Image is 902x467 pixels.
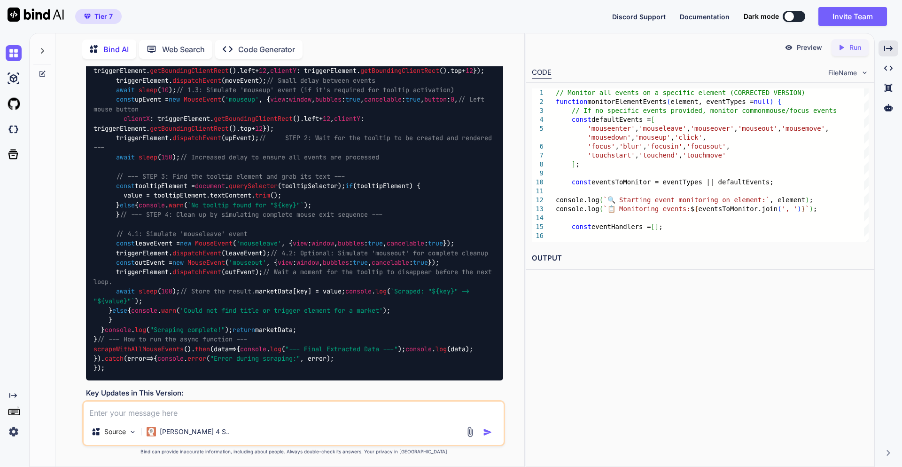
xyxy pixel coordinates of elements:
img: premium [84,14,91,19]
span: ] [571,160,575,168]
span: "--- Final Extracted Data ---" [285,345,398,353]
button: Discord Support [612,12,666,22]
span: else [112,306,127,315]
span: , [635,125,638,132]
span: , [635,151,638,159]
span: 'mouseout' [229,258,266,267]
h2: OUTPUT [526,247,874,269]
span: view [278,258,293,267]
div: CODE [532,67,552,79]
span: 12 [466,67,473,75]
span: warn [169,201,184,209]
div: 14 [532,214,544,222]
span: else [120,201,135,209]
span: console [105,325,131,334]
div: 2 [532,97,544,106]
span: // Store the result. [180,287,255,296]
span: // 4.2: Optional: Simulate 'mouseout' for complete cleanup [270,249,488,257]
span: ( [647,241,651,248]
span: Dark mode [744,12,779,21]
span: "Error during scraping:" [210,354,300,363]
span: 12 [255,124,263,133]
span: clientY [334,115,360,123]
span: // --- STEP 4: Clean up by simulating complete mouse exit sequence --- [120,210,383,219]
span: `No tooltip found for " "` [187,201,304,209]
img: attachment [465,427,475,437]
span: MouseEvent [184,95,221,104]
div: 16 [532,231,544,240]
span: , [726,142,730,150]
span: 'mouseenter' [587,125,635,132]
span: button [424,95,447,104]
span: document [195,182,225,190]
div: 10 [532,178,544,187]
span: await [116,287,135,296]
span: 'mouseup' [635,134,670,141]
div: 8 [532,160,544,169]
span: // Monitor all events on a specific element (CORRE [556,89,754,96]
span: ] [654,223,658,230]
span: Tier 7 [94,12,113,21]
img: Bind AI [8,8,64,22]
span: 'mouseleave' [236,239,281,248]
span: true [353,258,368,267]
span: sleep [139,86,157,94]
span: , [682,142,686,150]
span: view [270,95,285,104]
span: 'mouseover' [690,125,734,132]
span: const [116,239,135,248]
span: eventsToMonitor = eventTypes || defaultEvents; [591,178,774,186]
span: sleep [139,287,157,296]
div: 7 [532,151,544,160]
p: Bind can provide inaccurate information, including about people. Always double-check its answers.... [82,448,505,455]
div: 3 [532,106,544,115]
span: ) [809,205,813,213]
span: $ [690,205,694,213]
span: mouse/focus events [765,107,837,114]
span: clientY [270,67,296,75]
span: ', ' [781,205,797,213]
div: 4 [532,115,544,124]
span: true [428,239,443,248]
span: eventHandlers = [591,223,651,230]
span: true [405,95,420,104]
span: // 1.3: Simulate 'mouseup' event (if it's required for tooltip activation) [176,86,454,94]
span: top [240,124,251,133]
img: chevron down [861,69,869,77]
span: 100 [161,287,172,296]
span: ${key} [274,201,296,209]
span: 12 [259,67,266,75]
span: // Small delay between events [266,76,375,85]
div: 5 [532,124,544,133]
span: "Scraping complete!" [150,325,225,334]
span: cancelable [372,258,409,267]
span: left [240,67,255,75]
span: true [413,258,428,267]
span: 'blur' [619,142,643,150]
span: cancelable [364,95,402,104]
div: 1 [532,88,544,97]
span: 'mouseleave' [639,125,686,132]
span: // --- STEP 2: Wait for the tooltip to be created and rendered --- [93,134,496,151]
span: scrapeWithAllMouseEvents [93,345,184,353]
span: ; [813,205,817,213]
span: ) [770,98,773,105]
div: 17 [532,240,544,249]
span: { [698,241,702,248]
span: return [233,325,255,334]
span: error [127,354,146,363]
span: console [345,287,372,296]
span: 'mousemove' [781,125,825,132]
span: , [734,125,738,132]
span: const [571,116,591,123]
span: ( [599,205,603,213]
span: , [778,125,781,132]
p: Bind AI [103,44,129,55]
span: const [116,95,135,104]
span: , [631,134,635,141]
span: textContent [210,191,251,200]
span: getBoundingClientRect [360,67,439,75]
span: MouseEvent [195,239,233,248]
span: ( [667,98,670,105]
span: 150 [161,153,172,161]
